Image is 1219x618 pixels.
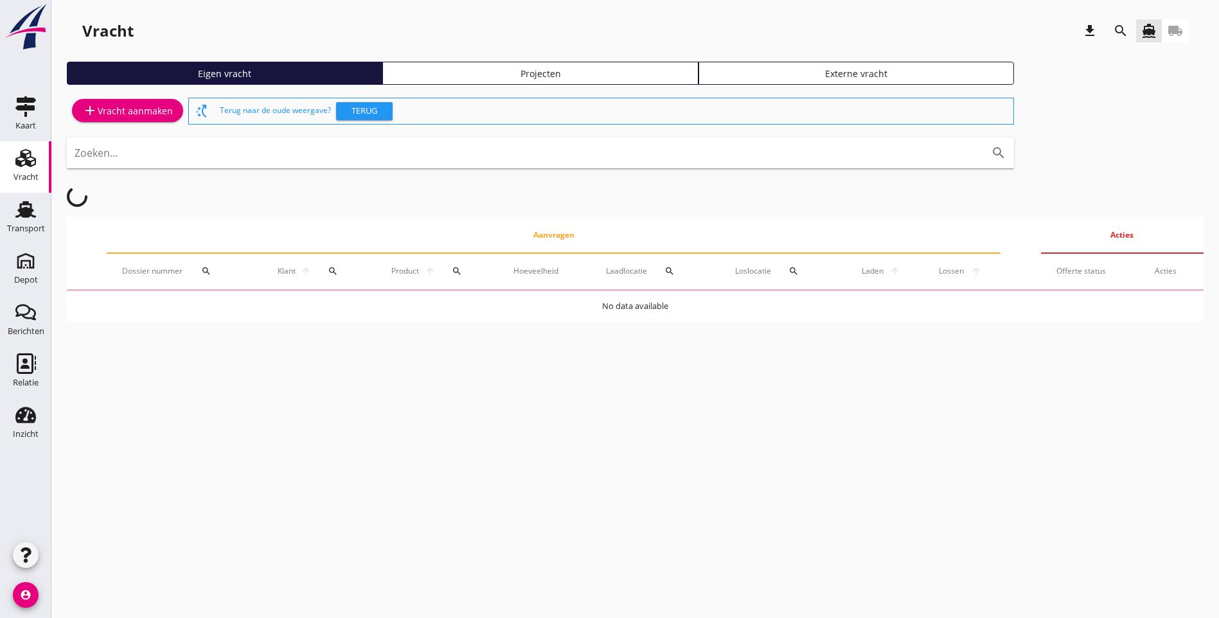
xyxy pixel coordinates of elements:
i: arrow_upward [422,266,438,276]
i: search [1113,23,1128,39]
div: Inzicht [13,430,39,438]
div: Acties [1155,265,1188,277]
div: Offerte status [1056,265,1124,277]
i: search [452,266,462,276]
i: switch_access_shortcut [194,103,209,119]
div: Eigen vracht [73,67,377,80]
i: download [1082,23,1098,39]
div: Hoeveelheid [513,265,575,277]
i: directions_boat [1141,23,1157,39]
span: Product [388,265,422,277]
a: Eigen vracht [67,62,382,85]
div: Projecten [388,67,692,80]
i: search [788,266,799,276]
i: local_shipping [1168,23,1183,39]
div: Kaart [15,121,36,130]
div: Vracht [13,173,39,181]
th: Aanvragen [107,217,1001,253]
span: Laden [858,265,887,277]
div: Depot [14,276,38,284]
a: Externe vracht [698,62,1014,85]
button: Terug [336,102,393,120]
a: Projecten [382,62,698,85]
i: search [201,266,211,276]
i: search [991,145,1006,161]
i: arrow_upward [298,266,314,276]
i: search [328,266,338,276]
i: arrow_upward [968,266,986,276]
span: Klant [275,265,298,277]
div: Terug [341,105,387,118]
div: Loslocatie [735,256,827,287]
input: Zoeken... [75,143,970,163]
img: logo-small.a267ee39.svg [3,3,49,51]
div: Externe vracht [704,67,1008,80]
i: arrow_upward [887,266,904,276]
i: add [82,103,98,118]
td: No data available [67,291,1204,322]
div: Terug naar de oude weergave? [220,98,1008,124]
div: Dossier nummer [122,256,244,287]
div: Laadlocatie [606,256,704,287]
div: Relatie [13,378,39,387]
th: Acties [1041,217,1204,253]
div: Berichten [8,327,44,335]
i: search [664,266,675,276]
span: Lossen [935,265,968,277]
div: Transport [7,224,45,233]
a: Vracht aanmaken [72,99,183,122]
div: Vracht [82,21,134,41]
div: Vracht aanmaken [82,103,173,118]
i: account_circle [13,582,39,608]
